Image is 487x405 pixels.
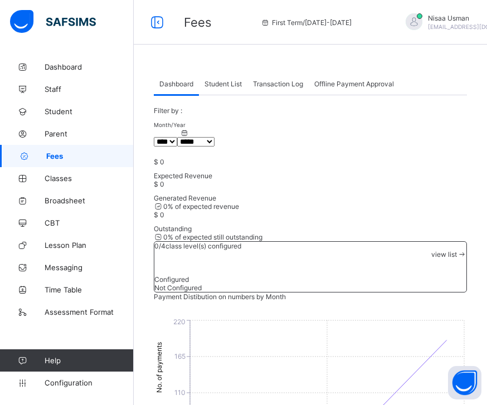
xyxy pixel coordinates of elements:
span: 0 % of expected revenue [154,202,239,211]
span: Month/Year [154,121,186,128]
tspan: 110 [174,388,186,397]
span: Assessment Format [45,308,134,316]
span: $ 0 [154,180,164,188]
span: Offline Payment Approval [314,80,394,88]
span: Messaging [45,263,134,272]
span: Lesson Plan [45,241,134,250]
span: Dashboard [45,62,134,71]
span: Expected Revenue [154,172,467,180]
span: Fees [184,15,212,30]
span: 0 [154,242,159,250]
span: Help [45,356,133,365]
span: Classes [45,174,134,183]
span: Month [266,292,286,301]
tspan: No. of payments [155,342,163,393]
span: Payment Distibution on numbers by [154,292,286,301]
span: Time Table [45,285,134,294]
span: CBT [45,218,134,227]
span: view list [431,250,457,258]
span: Transaction Log [253,80,303,88]
span: / 4 class level(s) configured [159,242,241,250]
span: Dashboard [159,80,193,88]
span: $ 0 [154,211,164,219]
span: Configured [154,275,189,284]
span: Fees [46,152,134,160]
span: Generated Revenue [154,194,467,202]
span: Parent [45,129,134,138]
span: Student List [204,80,242,88]
tspan: 165 [174,352,186,360]
span: Not Configured [154,284,202,292]
img: safsims [10,10,96,33]
span: Filter by : [154,106,182,115]
span: Configuration [45,378,133,387]
span: Student [45,107,134,116]
span: $ 0 [154,158,164,166]
tspan: 220 [173,318,186,326]
span: Broadsheet [45,196,134,205]
button: Open asap [448,366,481,399]
span: session/term information [261,18,352,27]
span: Outstanding [154,225,467,233]
span: 0 % of expected still outstanding [154,233,262,241]
span: Staff [45,85,134,94]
